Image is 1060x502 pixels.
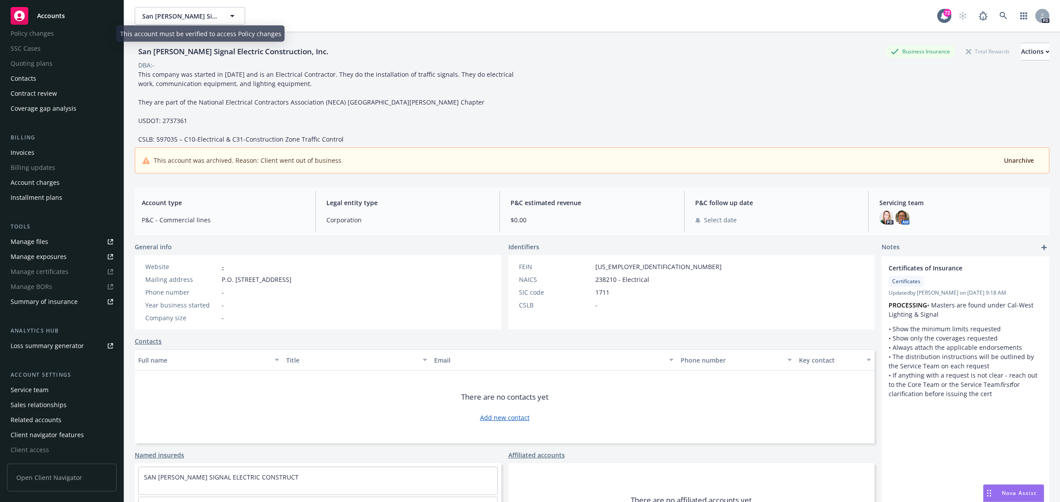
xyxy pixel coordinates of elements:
a: Affiliated accounts [508,450,565,460]
div: Service team [11,383,49,397]
button: San [PERSON_NAME] Signal Electric Construction, Inc. [135,7,245,25]
div: Client navigator features [11,428,84,442]
span: Billing updates [7,161,117,175]
div: Business Insurance [886,46,954,57]
div: Company size [145,313,218,322]
img: photo [879,210,893,225]
div: Website [145,262,218,271]
div: Contract review [11,86,57,101]
a: Named insureds [135,450,184,460]
div: Invoices [11,146,34,160]
span: - [595,300,598,310]
span: This account was archived. Reason: Client went out of business [154,156,341,165]
button: Phone number [677,349,795,371]
span: - [222,288,224,297]
div: Installment plans [11,191,62,205]
div: CSLB [519,300,592,310]
button: Title [283,349,431,371]
div: Phone number [145,288,218,297]
div: Contacts [11,71,36,86]
div: San [PERSON_NAME] Signal Electric Construction, Inc. [135,46,332,57]
span: San [PERSON_NAME] Signal Electric Construction, Inc. [142,11,219,21]
a: Client navigator features [7,428,117,442]
span: Unarchive [1004,156,1034,165]
span: Updated by [PERSON_NAME] on [DATE] 9:18 AM [889,289,1042,297]
span: Client access [7,443,117,457]
span: Certificates of Insurance [889,263,1019,273]
a: Contacts [7,71,117,86]
button: Email [431,349,677,371]
span: This company was started in [DATE] and is an Electrical Contractor. They do the installation of t... [138,70,515,143]
div: Loss summary generator [11,339,84,353]
div: DBA: - [138,60,155,70]
div: Mailing address [145,275,218,284]
em: first [1000,380,1011,389]
a: Contacts [135,337,162,346]
strong: PROCESSING [889,301,927,309]
a: Service team [7,383,117,397]
span: Account type [142,198,305,207]
img: photo [895,210,909,225]
span: [US_EMPLOYER_IDENTIFICATION_NUMBER] [595,262,722,271]
div: Tools [7,222,117,231]
div: 72 [943,9,951,17]
div: Email [434,356,664,365]
button: Unarchive [1003,155,1035,166]
div: Year business started [145,300,218,310]
div: Summary of insurance [11,295,78,309]
a: Manage files [7,235,117,249]
span: P.O. [STREET_ADDRESS] [222,275,291,284]
div: NAICS [519,275,592,284]
span: Notes [882,242,900,253]
span: Certificates [892,277,920,285]
a: Sales relationships [7,398,117,412]
a: Loss summary generator [7,339,117,353]
span: P&C - Commercial lines [142,215,305,225]
span: Servicing team [879,198,1042,207]
span: Identifiers [508,242,539,251]
a: Start snowing [954,7,972,25]
span: - [222,300,224,310]
div: Drag to move [984,485,995,502]
span: 1711 [595,288,609,297]
div: FEIN [519,262,592,271]
a: Report a Bug [974,7,992,25]
a: Contract review [7,86,117,101]
a: Installment plans [7,191,117,205]
div: Account settings [7,371,117,379]
div: Total Rewards [962,46,1014,57]
span: Policy changes [7,26,117,41]
button: Actions [1021,43,1049,60]
div: Certificates of InsuranceCertificatesUpdatedby [PERSON_NAME] on [DATE] 9:18 AMPROCESSING• Masters... [882,256,1049,405]
span: 238210 - Electrical [595,275,649,284]
div: Related accounts [11,413,61,427]
div: Account charges [11,176,60,190]
span: Quoting plans [7,56,117,71]
a: Account charges [7,176,117,190]
a: Related accounts [7,413,117,427]
div: Sales relationships [11,398,67,412]
a: Accounts [7,4,117,28]
div: SIC code [519,288,592,297]
div: Phone number [681,356,782,365]
span: Open Client Navigator [7,464,117,491]
a: Manage exposures [7,250,117,264]
span: Manage certificates [7,265,117,279]
div: Analytics hub [7,326,117,335]
span: Manage BORs [7,280,117,294]
a: - [222,262,224,271]
div: Manage files [11,235,48,249]
div: Key contact [799,356,861,365]
span: SSC Cases [7,41,117,56]
span: - [222,313,224,322]
p: • Show the minimum limits requested • Show only the coverages requested • Always attach the appli... [889,324,1042,398]
span: Nova Assist [1002,489,1037,497]
a: Search [995,7,1012,25]
span: $0.00 [511,215,674,225]
span: Select date [704,215,737,225]
span: There are no contacts yet [461,392,549,402]
a: Coverage gap analysis [7,101,117,116]
a: Summary of insurance [7,295,117,309]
